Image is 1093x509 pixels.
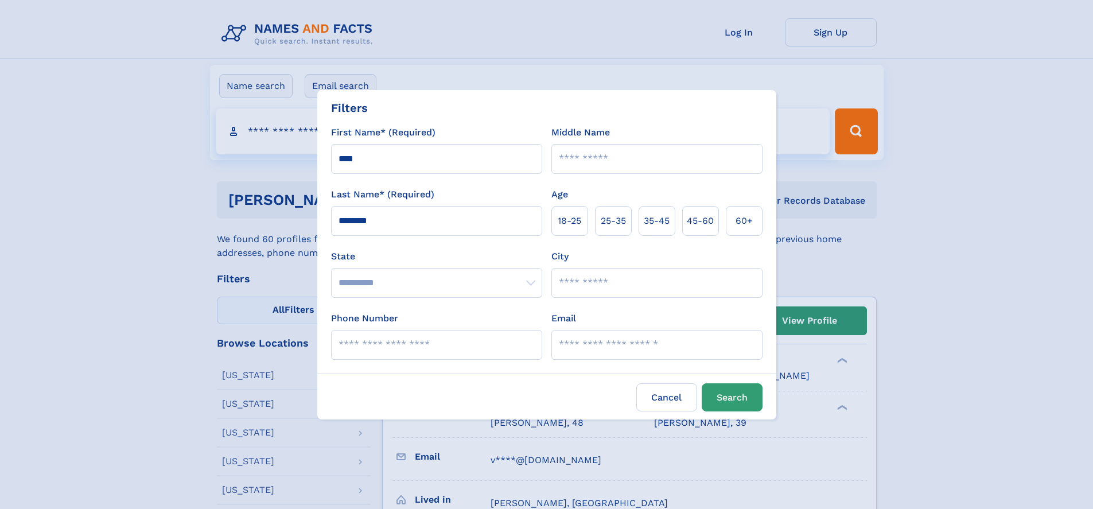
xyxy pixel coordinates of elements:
[551,312,576,325] label: Email
[331,312,398,325] label: Phone Number
[644,214,670,228] span: 35‑45
[601,214,626,228] span: 25‑35
[331,126,435,139] label: First Name* (Required)
[331,188,434,201] label: Last Name* (Required)
[551,126,610,139] label: Middle Name
[736,214,753,228] span: 60+
[636,383,697,411] label: Cancel
[331,250,542,263] label: State
[551,250,569,263] label: City
[558,214,581,228] span: 18‑25
[687,214,714,228] span: 45‑60
[702,383,763,411] button: Search
[551,188,568,201] label: Age
[331,99,368,116] div: Filters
